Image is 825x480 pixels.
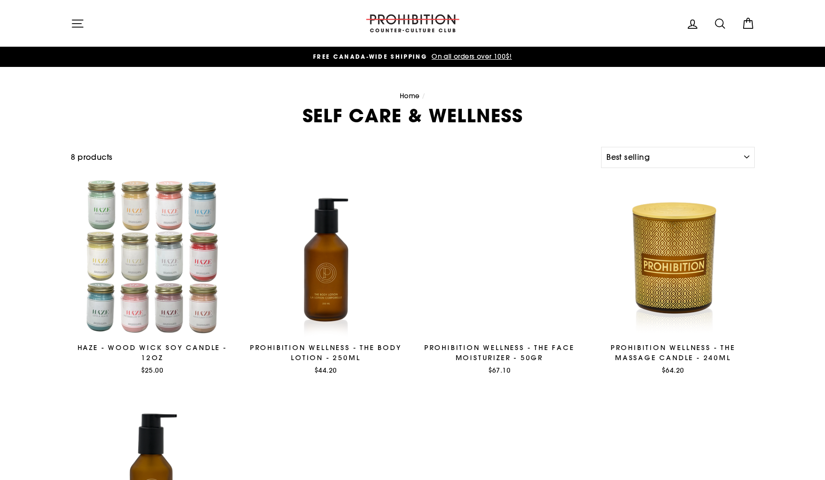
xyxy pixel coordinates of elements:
[365,14,461,32] img: PROHIBITION COUNTER-CULTURE CLUB
[418,365,581,375] div: $67.10
[71,106,755,125] h1: SELF CARE & WELLNESS
[71,365,234,375] div: $25.00
[71,151,598,164] div: 8 products
[73,52,752,62] a: FREE CANADA-WIDE SHIPPING On all orders over 100$!
[418,175,581,378] a: Prohibition Wellness - The Face Moisturizer - 50GR$67.10
[313,52,427,61] span: FREE CANADA-WIDE SHIPPING
[418,343,581,363] div: Prohibition Wellness - The Face Moisturizer - 50GR
[244,175,407,378] a: Prohibition Wellness - The Body Lotion - 250ML$44.20
[591,343,755,363] div: Prohibition Wellness - The Massage Candle - 240ML
[244,343,407,363] div: Prohibition Wellness - The Body Lotion - 250ML
[71,175,234,378] a: Haze - Wood Wick Soy Candle - 12oz$25.00
[244,365,407,375] div: $44.20
[71,343,234,363] div: Haze - Wood Wick Soy Candle - 12oz
[591,365,755,375] div: $64.20
[591,175,755,378] a: Prohibition Wellness - The Massage Candle - 240ML$64.20
[400,91,420,100] a: Home
[71,91,755,102] nav: breadcrumbs
[422,91,425,100] span: /
[429,52,512,61] span: On all orders over 100$!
